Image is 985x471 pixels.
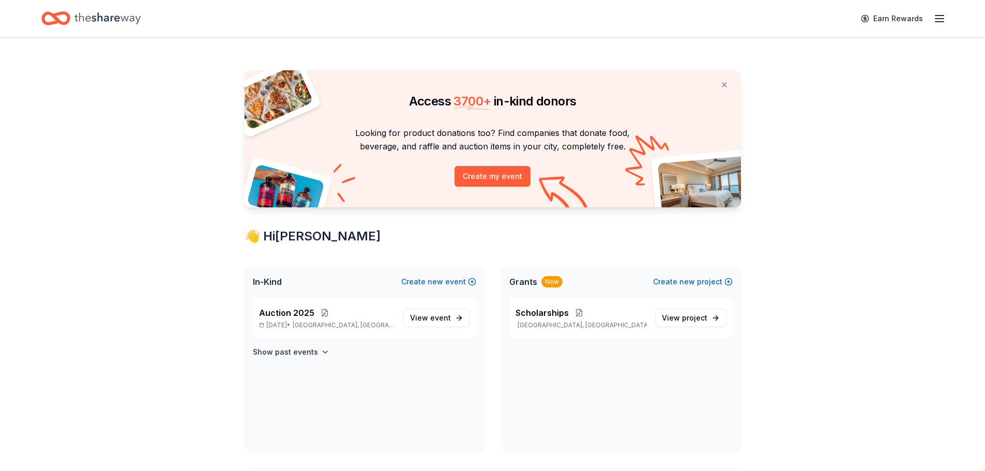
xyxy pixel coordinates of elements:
a: Home [41,6,141,31]
span: Auction 2025 [259,307,314,319]
button: Show past events [253,346,329,358]
span: View [662,312,707,324]
p: [GEOGRAPHIC_DATA], [GEOGRAPHIC_DATA] [516,321,647,329]
span: new [428,276,443,288]
span: Scholarships [516,307,569,319]
span: project [682,313,707,322]
a: View project [655,309,726,327]
span: Grants [509,276,537,288]
div: 👋 Hi [PERSON_NAME] [245,228,741,245]
img: Curvy arrow [539,176,590,215]
button: Createnewevent [401,276,476,288]
img: Pizza [233,64,313,130]
span: Access in-kind donors [409,94,577,109]
span: 3700 + [453,94,491,109]
button: Create my event [454,166,531,187]
span: [GEOGRAPHIC_DATA], [GEOGRAPHIC_DATA] [293,321,395,329]
a: View event [403,309,470,327]
div: New [541,276,563,287]
span: View [410,312,451,324]
a: Earn Rewards [855,9,929,28]
h4: Show past events [253,346,318,358]
button: Createnewproject [653,276,733,288]
span: event [430,313,451,322]
span: new [679,276,695,288]
span: In-Kind [253,276,282,288]
p: Looking for product donations too? Find companies that donate food, beverage, and raffle and auct... [257,126,729,154]
p: [DATE] • [259,321,395,329]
